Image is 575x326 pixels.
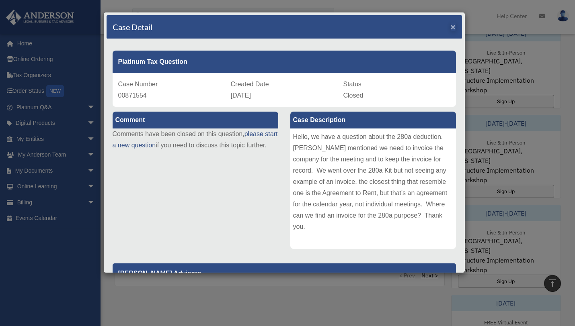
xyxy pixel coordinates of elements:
button: Close [451,22,456,31]
label: Comment [113,112,278,128]
a: please start a new question [113,130,278,149]
h4: Case Detail [113,21,152,33]
span: × [451,22,456,31]
span: 00871554 [118,92,147,99]
div: Platinum Tax Question [113,51,456,73]
span: Case Number [118,81,158,88]
p: [PERSON_NAME] Advisors [113,263,456,283]
div: Hello, we have a question about the 280a deduction. [PERSON_NAME] mentioned we need to invoice th... [290,128,456,249]
span: Status [343,81,361,88]
p: Comments have been closed on this question, if you need to discuss this topic further. [113,128,278,151]
span: Created Date [231,81,269,88]
span: [DATE] [231,92,251,99]
span: Closed [343,92,363,99]
label: Case Description [290,112,456,128]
